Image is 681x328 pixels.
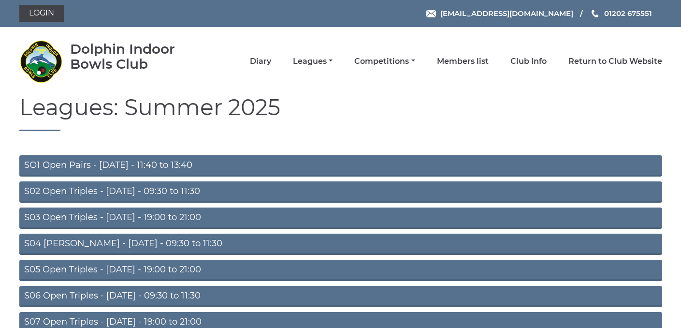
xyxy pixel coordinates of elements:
[70,42,203,72] div: Dolphin Indoor Bowls Club
[590,8,652,19] a: Phone us 01202 675551
[426,8,573,19] a: Email [EMAIL_ADDRESS][DOMAIN_NAME]
[293,56,333,67] a: Leagues
[354,56,415,67] a: Competitions
[19,260,662,281] a: S05 Open Triples - [DATE] - 19:00 to 21:00
[19,208,662,229] a: S03 Open Triples - [DATE] - 19:00 to 21:00
[19,155,662,177] a: SO1 Open Pairs - [DATE] - 11:40 to 13:40
[19,5,64,22] a: Login
[250,56,271,67] a: Diary
[510,56,547,67] a: Club Info
[19,286,662,307] a: S06 Open Triples - [DATE] - 09:30 to 11:30
[426,10,436,17] img: Email
[19,95,662,131] h1: Leagues: Summer 2025
[437,56,489,67] a: Members list
[604,9,652,18] span: 01202 675551
[568,56,662,67] a: Return to Club Website
[592,10,598,17] img: Phone us
[440,9,573,18] span: [EMAIL_ADDRESS][DOMAIN_NAME]
[19,40,63,83] img: Dolphin Indoor Bowls Club
[19,234,662,255] a: S04 [PERSON_NAME] - [DATE] - 09:30 to 11:30
[19,181,662,203] a: S02 Open Triples - [DATE] - 09:30 to 11:30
